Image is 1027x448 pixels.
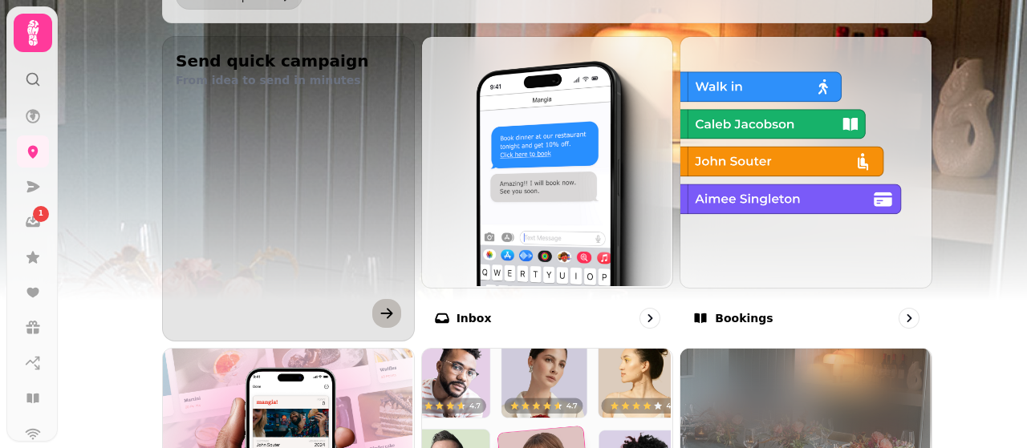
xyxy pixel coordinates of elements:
[39,208,43,220] span: 1
[679,35,930,286] img: Bookings
[17,206,49,238] a: 1
[421,36,674,341] a: InboxInbox
[715,310,773,326] p: Bookings
[457,310,492,326] p: Inbox
[420,35,672,286] img: Inbox
[162,36,415,341] button: Send quick campaignFrom idea to send in minutes
[642,310,658,326] svg: go to
[176,50,401,72] h2: Send quick campaign
[176,72,401,88] p: From idea to send in minutes
[901,310,917,326] svg: go to
[680,36,932,341] a: BookingsBookings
